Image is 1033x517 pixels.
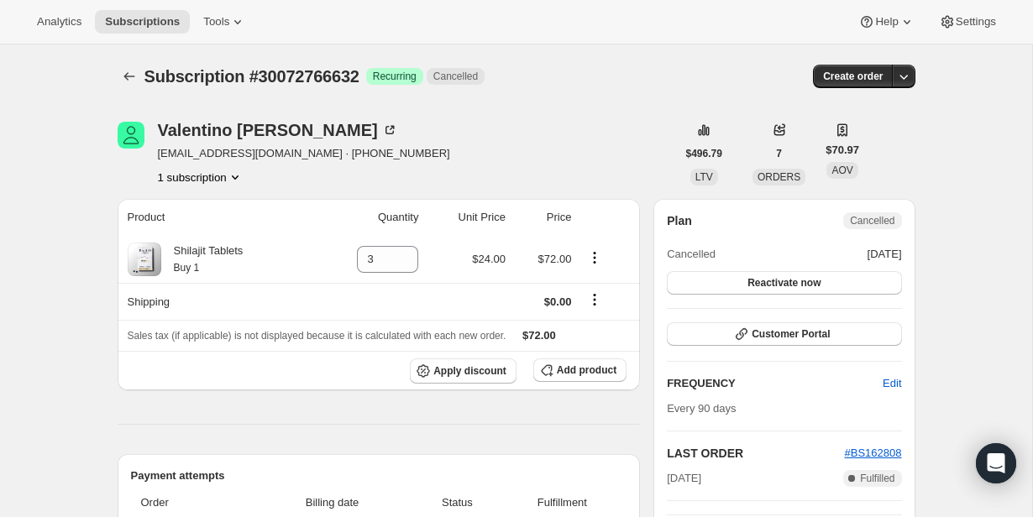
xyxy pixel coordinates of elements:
span: Subscription #30072766632 [144,67,359,86]
button: Subscriptions [118,65,141,88]
span: Tools [203,15,229,29]
span: Cancelled [667,246,716,263]
h2: FREQUENCY [667,375,883,392]
span: $496.79 [686,147,722,160]
span: Fulfilled [860,472,894,485]
button: Help [848,10,925,34]
button: Settings [929,10,1006,34]
button: Tools [193,10,256,34]
button: Product actions [158,169,244,185]
span: Cancelled [850,214,894,227]
span: AOV [831,164,852,176]
button: Product actions [581,248,608,267]
small: Buy 1 [174,262,200,274]
span: Customer Portal [752,327,830,341]
button: Create order [813,65,893,88]
div: Valentino [PERSON_NAME] [158,122,398,138]
button: Customer Portal [667,322,901,346]
a: #BS162808 [845,446,902,459]
span: Create order [823,70,883,83]
button: Shipping actions [581,290,608,309]
button: 7 [766,142,792,165]
span: Apply discount [433,364,506,378]
span: $70.97 [826,142,859,159]
h2: Payment attempts [131,467,627,484]
span: Help [875,15,898,29]
span: Billing date [258,494,407,511]
span: LTV [695,171,713,183]
h2: LAST ORDER [667,445,844,462]
span: Fulfillment [508,494,617,511]
th: Shipping [118,283,316,320]
span: Add product [557,363,616,377]
span: Subscriptions [105,15,180,29]
button: Apply discount [410,358,516,384]
span: Edit [883,375,901,392]
div: Shilajit Tablets [161,243,244,276]
span: Status [417,494,497,511]
div: Open Intercom Messenger [976,443,1016,483]
span: Analytics [37,15,81,29]
span: $0.00 [544,295,572,308]
span: $72.00 [522,329,556,342]
button: Edit [873,370,911,397]
button: #BS162808 [845,445,902,462]
span: ORDERS [758,171,800,183]
span: Recurring [373,70,417,83]
h2: Plan [667,212,692,229]
th: Unit Price [423,199,511,236]
span: Reactivate now [747,276,821,290]
span: Sales tax (if applicable) is not displayed because it is calculated with each new order. [128,330,506,342]
button: Add product [533,358,627,382]
span: $72.00 [538,253,572,265]
th: Product [118,199,316,236]
button: Analytics [27,10,92,34]
button: Subscriptions [95,10,190,34]
span: [DATE] [667,470,701,487]
button: $496.79 [676,142,732,165]
span: Every 90 days [667,402,736,415]
button: Reactivate now [667,271,901,295]
img: product img [128,243,161,276]
span: [DATE] [868,246,902,263]
span: Cancelled [433,70,478,83]
span: $24.00 [472,253,506,265]
span: [EMAIL_ADDRESS][DOMAIN_NAME] · [PHONE_NUMBER] [158,145,450,162]
th: Quantity [316,199,424,236]
span: Valentino Fehlmann [118,122,144,149]
span: 7 [776,147,782,160]
th: Price [511,199,576,236]
span: Settings [956,15,996,29]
